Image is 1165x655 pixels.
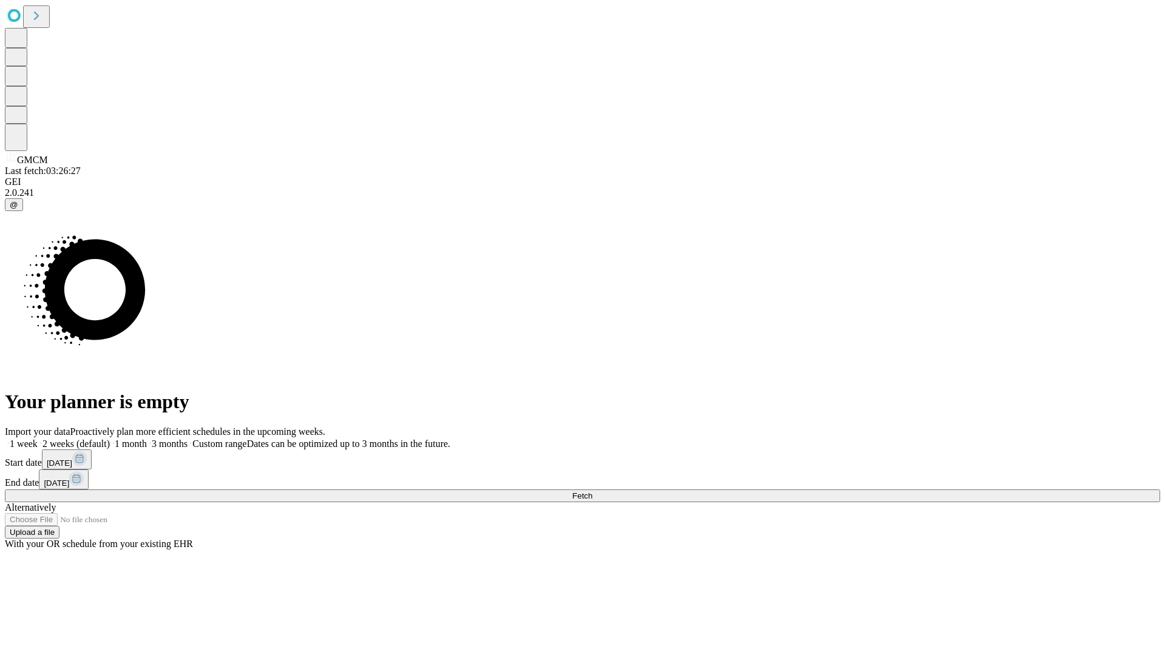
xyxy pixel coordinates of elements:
[42,438,110,449] span: 2 weeks (default)
[44,479,69,488] span: [DATE]
[70,426,325,437] span: Proactively plan more efficient schedules in the upcoming weeks.
[192,438,246,449] span: Custom range
[5,502,56,512] span: Alternatively
[47,458,72,468] span: [DATE]
[5,426,70,437] span: Import your data
[152,438,187,449] span: 3 months
[5,489,1160,502] button: Fetch
[42,449,92,469] button: [DATE]
[5,391,1160,413] h1: Your planner is empty
[5,539,193,549] span: With your OR schedule from your existing EHR
[39,469,89,489] button: [DATE]
[5,526,59,539] button: Upload a file
[115,438,147,449] span: 1 month
[5,469,1160,489] div: End date
[572,491,592,500] span: Fetch
[5,166,81,176] span: Last fetch: 03:26:27
[5,176,1160,187] div: GEI
[5,198,23,211] button: @
[247,438,450,449] span: Dates can be optimized up to 3 months in the future.
[10,438,38,449] span: 1 week
[10,200,18,209] span: @
[5,187,1160,198] div: 2.0.241
[17,155,48,165] span: GMCM
[5,449,1160,469] div: Start date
